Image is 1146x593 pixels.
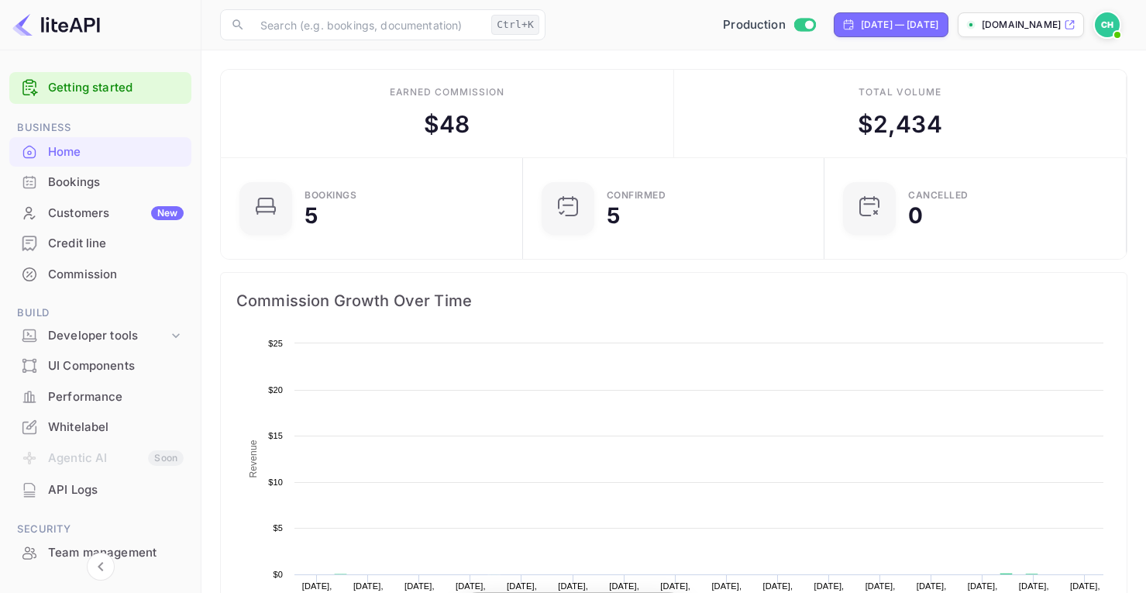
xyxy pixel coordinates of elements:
div: Bookings [305,191,356,200]
div: Team management [48,544,184,562]
div: Performance [48,388,184,406]
div: Credit line [48,235,184,253]
div: 5 [607,205,620,226]
div: Home [48,143,184,161]
a: UI Components [9,351,191,380]
div: Whitelabel [9,412,191,443]
text: $15 [268,431,283,440]
div: 0 [908,205,923,226]
div: Total volume [859,85,941,99]
button: Collapse navigation [87,553,115,581]
div: UI Components [9,351,191,381]
div: Click to change the date range period [834,12,948,37]
div: Commission [9,260,191,290]
a: Commission [9,260,191,288]
a: Team management [9,538,191,567]
div: Developer tools [9,322,191,350]
div: Ctrl+K [491,15,539,35]
div: Customers [48,205,184,222]
div: Whitelabel [48,419,184,436]
span: Business [9,119,191,136]
div: Switch to Sandbox mode [717,16,821,34]
div: Performance [9,382,191,412]
a: Performance [9,382,191,411]
div: Confirmed [607,191,666,200]
a: API Logs [9,475,191,504]
div: Credit line [9,229,191,259]
input: Search (e.g. bookings, documentation) [251,9,485,40]
a: Getting started [48,79,184,97]
div: CustomersNew [9,198,191,229]
div: $ 48 [424,107,470,142]
a: Credit line [9,229,191,257]
span: Production [723,16,786,34]
div: Home [9,137,191,167]
div: New [151,206,184,220]
div: Getting started [9,72,191,104]
div: Earned commission [390,85,504,99]
div: UI Components [48,357,184,375]
div: $ 2,434 [858,107,942,142]
img: LiteAPI logo [12,12,100,37]
text: $10 [268,478,283,487]
div: CANCELLED [908,191,969,200]
div: 5 [305,205,318,226]
a: Home [9,137,191,166]
div: API Logs [48,481,184,499]
div: Developer tools [48,327,168,345]
text: $0 [273,570,283,579]
div: Bookings [48,174,184,191]
div: Bookings [9,167,191,198]
p: [DOMAIN_NAME] [982,18,1061,32]
text: $5 [273,523,283,533]
text: $20 [268,385,283,395]
img: Cas Hulsbosch [1095,12,1120,37]
span: Commission Growth Over Time [236,288,1111,313]
div: Commission [48,266,184,284]
span: Security [9,521,191,538]
a: CustomersNew [9,198,191,227]
text: Revenue [248,440,259,478]
a: Bookings [9,167,191,196]
span: Build [9,305,191,322]
a: Whitelabel [9,412,191,441]
div: Team management [9,538,191,568]
div: API Logs [9,475,191,505]
div: [DATE] — [DATE] [861,18,938,32]
text: $25 [268,339,283,348]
